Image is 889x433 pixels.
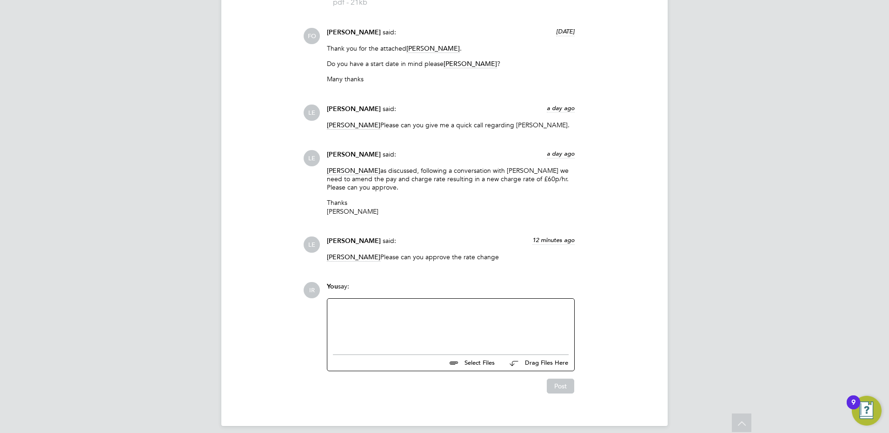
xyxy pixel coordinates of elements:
[444,59,497,68] span: [PERSON_NAME]
[327,75,575,83] p: Many thanks
[327,151,381,158] span: [PERSON_NAME]
[304,28,320,44] span: FO
[383,236,396,245] span: said:
[327,28,381,36] span: [PERSON_NAME]
[327,198,575,215] p: Thanks [PERSON_NAME]
[547,104,575,112] span: a day ago
[383,28,396,36] span: said:
[327,121,380,130] span: [PERSON_NAME]
[304,282,320,298] span: IR
[327,121,575,129] p: Please can you give me a quick call regarding [PERSON_NAME].
[851,402,856,414] div: 9
[383,105,396,113] span: said:
[532,236,575,244] span: 12 minutes ago
[547,379,574,394] button: Post
[327,282,575,298] div: say:
[327,282,338,290] span: You
[502,354,569,373] button: Drag Files Here
[556,27,575,35] span: [DATE]
[327,253,575,261] p: Please can you approve the rate change
[304,150,320,166] span: LE
[547,150,575,157] span: a day ago
[327,105,381,113] span: [PERSON_NAME]
[852,396,882,426] button: Open Resource Center, 9 new notifications
[383,150,396,158] span: said:
[327,253,380,262] span: [PERSON_NAME]
[304,236,320,253] span: LE
[327,237,381,245] span: [PERSON_NAME]
[304,105,320,121] span: LE
[327,166,575,192] p: as discussed, following a conversation with [PERSON_NAME] we need to amend the pay and charge rat...
[327,44,575,52] p: Thank you for the attached .
[327,59,575,68] p: Do you have a start date in mind please ?
[406,44,460,53] span: [PERSON_NAME]
[327,166,380,175] span: [PERSON_NAME]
